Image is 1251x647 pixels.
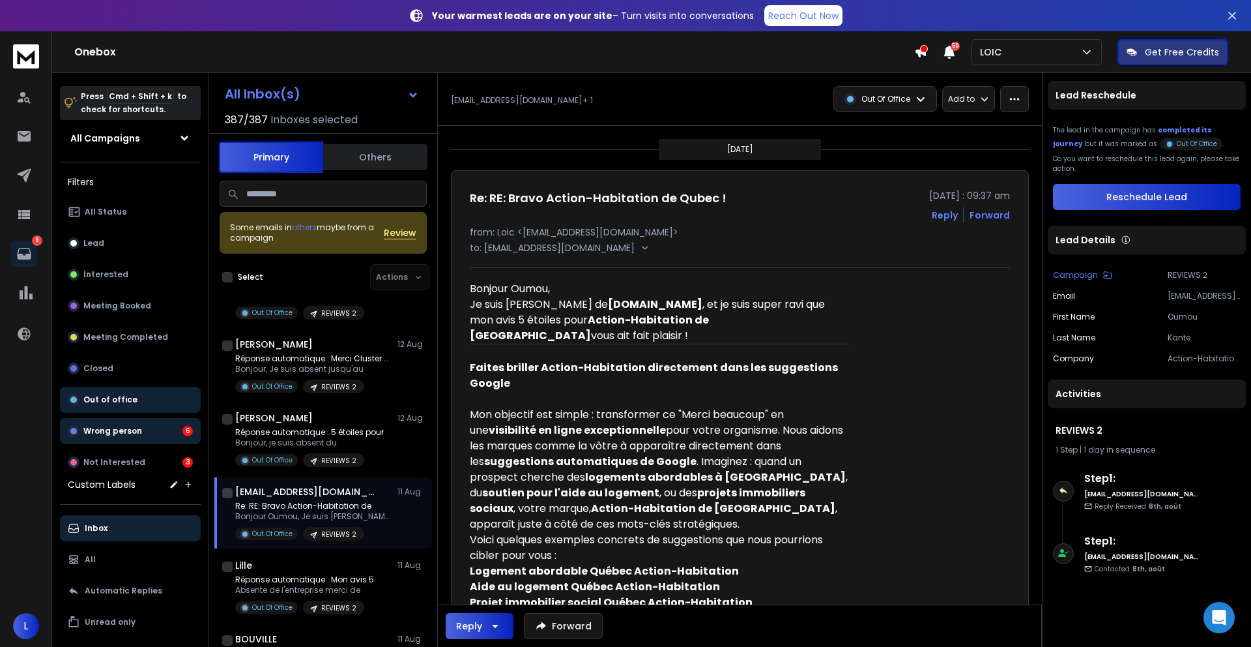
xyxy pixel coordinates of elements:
h1: All Inbox(s) [225,87,300,100]
h1: [EMAIL_ADDRESS][DOMAIN_NAME] +1 [235,485,379,498]
div: Forward [970,209,1010,222]
h1: REVIEWS 2 [1056,424,1238,437]
p: Add to [948,94,975,104]
strong: Your warmest leads are on your site [432,9,612,22]
strong: Faites briller Action-Habitation directement dans les suggestions Google [470,360,840,391]
p: REVIEWS 2 [321,530,356,539]
p: Inbox [85,523,108,534]
p: Reach Out Now [768,9,839,22]
p: [EMAIL_ADDRESS][DOMAIN_NAME] + 1 [451,95,593,106]
h6: Step 1 : [1084,534,1198,549]
button: Others [323,143,427,172]
p: Campaign [1053,270,1098,280]
h1: Onebox [74,44,914,60]
div: Activities [1048,380,1246,408]
span: 1 day in sequence [1084,444,1155,455]
p: Réponse automatique : 5 étoiles pour [235,427,384,438]
p: Last Name [1053,333,1095,343]
strong: logements abordables à [GEOGRAPHIC_DATA] [585,470,846,485]
button: L [13,613,39,639]
p: Re: RE: Bravo Action-Habitation de [235,501,392,511]
p: Meeting Completed [83,332,168,342]
span: 8th, août [1149,502,1181,511]
p: Out of office [83,395,137,405]
button: Not Interested3 [60,449,201,475]
h1: All Campaigns [70,132,140,145]
p: REVIEWS 2 [321,308,356,318]
button: Meeting Booked [60,293,201,319]
p: Out Of Office [861,94,910,104]
p: REVIEWS 2 [321,382,356,392]
p: 12 Aug [397,413,427,423]
h6: [EMAIL_ADDRESS][DOMAIN_NAME] [1084,552,1198,562]
p: Lead Details [1056,233,1115,247]
p: Réponse automatique : Mon avis 5 [235,575,374,585]
p: [EMAIL_ADDRESS][DOMAIN_NAME] [1168,291,1241,301]
p: Interested [83,269,128,280]
p: REVIEWS 2 [321,603,356,613]
strong: soutien pour l'aide au logement [482,485,659,500]
p: Out Of Office [252,308,293,318]
h1: Re: RE: Bravo Action-Habitation de Qubec ! [470,189,726,207]
h6: [EMAIL_ADDRESS][DOMAIN_NAME] [1084,489,1198,499]
p: Kante [1168,333,1241,343]
p: – Turn visits into conversations [432,9,754,22]
button: Lead [60,230,201,256]
p: Réponse automatique : Merci Cluster Maritime [235,354,392,364]
div: Some emails in maybe from a campaign [230,222,384,243]
label: Select [238,272,263,282]
p: Meeting Booked [83,301,151,311]
a: Reach Out Now [764,5,842,26]
strong: Aide au logement Québec Action-Habitation [470,579,720,594]
p: Out Of Office [252,455,293,465]
p: Out Of Office [1177,139,1217,149]
p: REVIEWS 2 [321,456,356,466]
p: Out Of Office [252,382,293,391]
button: Automatic Replies [60,578,201,604]
a: 8 [11,241,37,267]
p: Wrong person [83,426,142,436]
p: Unread only [85,617,136,627]
p: Action-Habitation de Qubec [1168,354,1241,364]
button: Reply [446,613,513,639]
p: Bonjour, Je suis absent jusqu'au [235,364,392,374]
strong: Action-Habitation de [GEOGRAPHIC_DATA] [470,312,711,343]
div: Je suis [PERSON_NAME] de , et je suis super ravi que mon avis 5 étoiles pour vous ait fait plaisir ! [470,297,850,344]
p: [DATE] [727,144,753,155]
p: Out Of Office [252,529,293,539]
p: Not Interested [83,457,145,468]
strong: Projet immobilier social Québec Action-Habitation [470,595,753,610]
button: All [60,547,201,573]
div: The lead in the campaign has but it was marked as . [1053,125,1241,149]
div: 3 [182,457,193,468]
h1: [PERSON_NAME] [235,412,313,425]
strong: Logement abordable Québec Action-Habitation [470,564,739,579]
button: Campaign [1053,270,1112,280]
p: Absente de l'entreprise merci de [235,585,374,595]
p: 11 Aug [397,560,427,571]
span: others [292,222,317,233]
button: Meeting Completed [60,324,201,350]
button: All Status [60,199,201,225]
strong: suggestions automatiques de Google [484,454,697,469]
span: Cmd + Shift + k [107,89,174,104]
p: Reply Received [1095,502,1181,511]
strong: visibilité en ligne exceptionnelle [489,423,666,438]
img: logo [13,44,39,68]
p: [DATE] : 09:37 am [929,189,1010,202]
p: REVIEWS 2 [1168,270,1241,280]
button: Get Free Credits [1117,39,1228,65]
button: Forward [524,613,603,639]
p: Company [1053,354,1094,364]
p: First Name [1053,312,1095,322]
p: Do you want to reschedule this lead again, please take action. [1053,154,1241,173]
div: Mon objectif est simple : transformer ce "Merci beaucoup" en une pour votre organisme. Nous aidon... [470,407,850,532]
p: Automatic Replies [85,586,162,596]
p: Press to check for shortcuts. [81,90,186,116]
strong: [DOMAIN_NAME] [608,297,702,312]
p: Closed [83,363,113,374]
button: Review [384,226,416,239]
